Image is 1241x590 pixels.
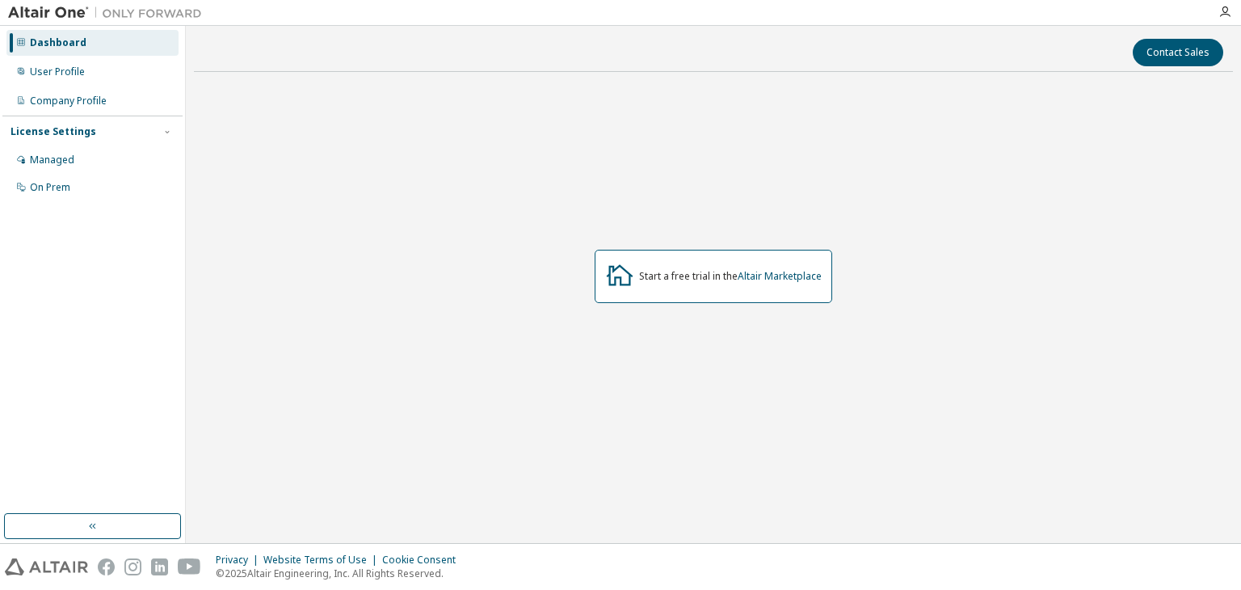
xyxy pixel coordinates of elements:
[382,554,465,567] div: Cookie Consent
[5,558,88,575] img: altair_logo.svg
[30,181,70,194] div: On Prem
[738,269,822,283] a: Altair Marketplace
[216,554,263,567] div: Privacy
[1133,39,1223,66] button: Contact Sales
[30,95,107,107] div: Company Profile
[178,558,201,575] img: youtube.svg
[30,154,74,166] div: Managed
[124,558,141,575] img: instagram.svg
[8,5,210,21] img: Altair One
[263,554,382,567] div: Website Terms of Use
[11,125,96,138] div: License Settings
[98,558,115,575] img: facebook.svg
[30,36,86,49] div: Dashboard
[216,567,465,580] p: © 2025 Altair Engineering, Inc. All Rights Reserved.
[151,558,168,575] img: linkedin.svg
[639,270,822,283] div: Start a free trial in the
[30,65,85,78] div: User Profile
